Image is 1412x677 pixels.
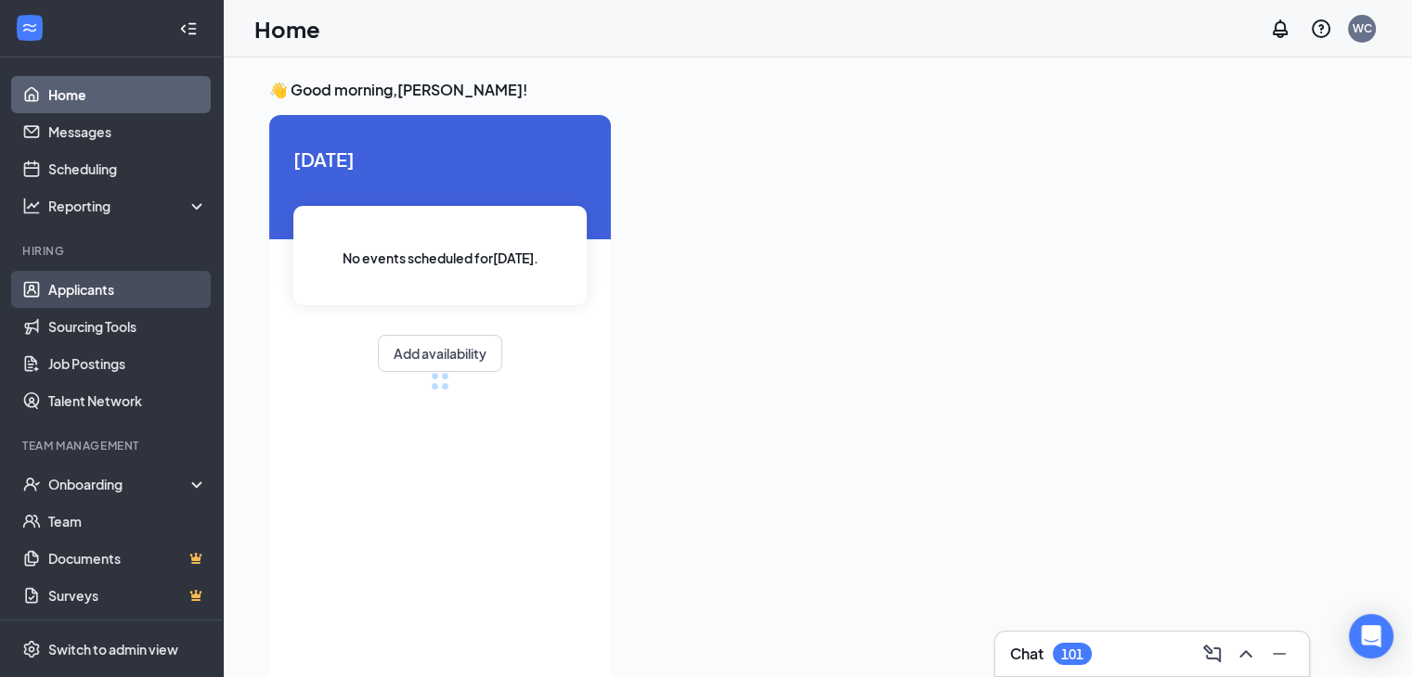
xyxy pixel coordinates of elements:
a: Messages [48,113,207,150]
div: Reporting [48,197,208,215]
a: Applicants [48,271,207,308]
svg: UserCheck [22,475,41,493]
a: SurveysCrown [48,577,207,614]
a: DocumentsCrown [48,540,207,577]
button: ComposeMessage [1198,639,1227,669]
svg: Notifications [1269,18,1291,40]
a: Home [48,76,207,113]
a: Sourcing Tools [48,308,207,345]
div: Team Management [22,438,203,453]
button: ChevronUp [1231,639,1261,669]
h3: 👋 Good morning, [PERSON_NAME] ! [269,80,1366,100]
div: Onboarding [48,475,191,493]
div: 101 [1061,646,1083,662]
h3: Chat [1010,644,1043,664]
a: Talent Network [48,382,207,419]
div: WC [1353,20,1372,36]
svg: Collapse [179,19,198,38]
h1: Home [254,13,320,45]
div: Switch to admin view [48,640,178,658]
a: Job Postings [48,345,207,382]
button: Minimize [1264,639,1294,669]
svg: WorkstreamLogo [20,19,39,37]
div: Hiring [22,243,203,259]
svg: Analysis [22,197,41,215]
svg: Settings [22,640,41,658]
div: loading meetings... [431,372,449,390]
a: Team [48,503,207,540]
button: Add availability [378,335,502,372]
svg: QuestionInfo [1310,18,1332,40]
svg: ComposeMessage [1201,643,1224,665]
div: Open Intercom Messenger [1349,614,1393,658]
span: [DATE] [293,145,587,173]
span: No events scheduled for [DATE] . [343,248,538,268]
a: Scheduling [48,150,207,187]
svg: ChevronUp [1235,643,1257,665]
svg: Minimize [1268,643,1290,665]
